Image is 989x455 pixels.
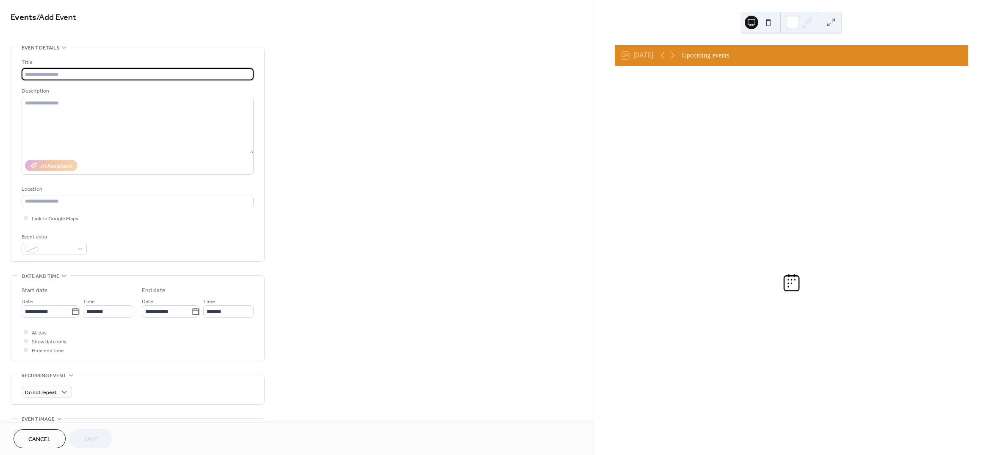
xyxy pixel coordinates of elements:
[22,371,66,380] span: Recurring event
[22,272,59,281] span: Date and time
[32,346,64,355] span: Hide end time
[32,337,66,346] span: Show date only
[22,415,55,424] span: Event image
[32,214,78,223] span: Link to Google Maps
[32,329,47,337] span: All day
[22,297,33,306] span: Date
[22,58,252,67] div: Title
[142,297,153,306] span: Date
[36,9,76,26] span: / Add Event
[25,388,57,397] span: Do not repeat
[682,50,729,60] div: Upcoming events
[142,286,166,295] div: End date
[22,286,48,295] div: Start date
[14,429,66,448] button: Cancel
[11,9,36,26] a: Events
[22,185,252,194] div: Location
[22,233,85,241] div: Event color
[28,435,51,444] span: Cancel
[203,297,215,306] span: Time
[22,87,252,96] div: Description
[22,44,59,52] span: Event details
[83,297,95,306] span: Time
